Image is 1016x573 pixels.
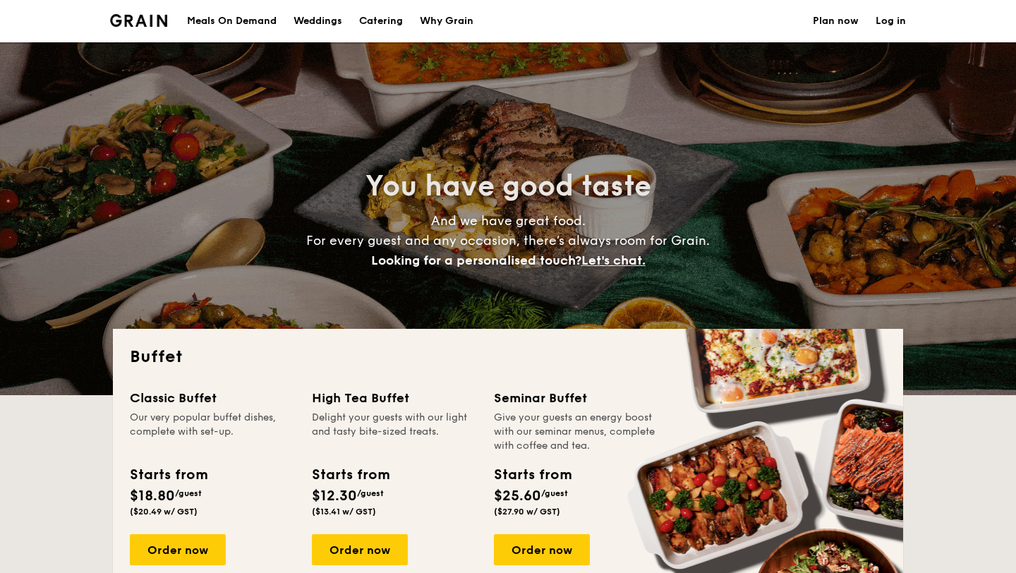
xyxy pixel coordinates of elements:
[306,213,710,268] span: And we have great food. For every guest and any occasion, there’s always room for Grain.
[312,411,477,453] div: Delight your guests with our light and tasty bite-sized treats.
[130,346,886,368] h2: Buffet
[494,488,541,505] span: $25.60
[312,388,477,408] div: High Tea Buffet
[357,488,384,498] span: /guest
[312,507,376,517] span: ($13.41 w/ GST)
[312,534,408,565] div: Order now
[175,488,202,498] span: /guest
[371,253,581,268] span: Looking for a personalised touch?
[110,14,167,27] img: Grain
[312,488,357,505] span: $12.30
[130,464,207,485] div: Starts from
[581,253,646,268] span: Let's chat.
[494,388,659,408] div: Seminar Buffet
[110,14,167,27] a: Logotype
[130,488,175,505] span: $18.80
[494,507,560,517] span: ($27.90 w/ GST)
[494,534,590,565] div: Order now
[130,388,295,408] div: Classic Buffet
[494,411,659,453] div: Give your guests an energy boost with our seminar menus, complete with coffee and tea.
[312,464,389,485] div: Starts from
[130,534,226,565] div: Order now
[494,464,571,485] div: Starts from
[130,411,295,453] div: Our very popular buffet dishes, complete with set-up.
[541,488,568,498] span: /guest
[365,169,651,203] span: You have good taste
[130,507,198,517] span: ($20.49 w/ GST)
